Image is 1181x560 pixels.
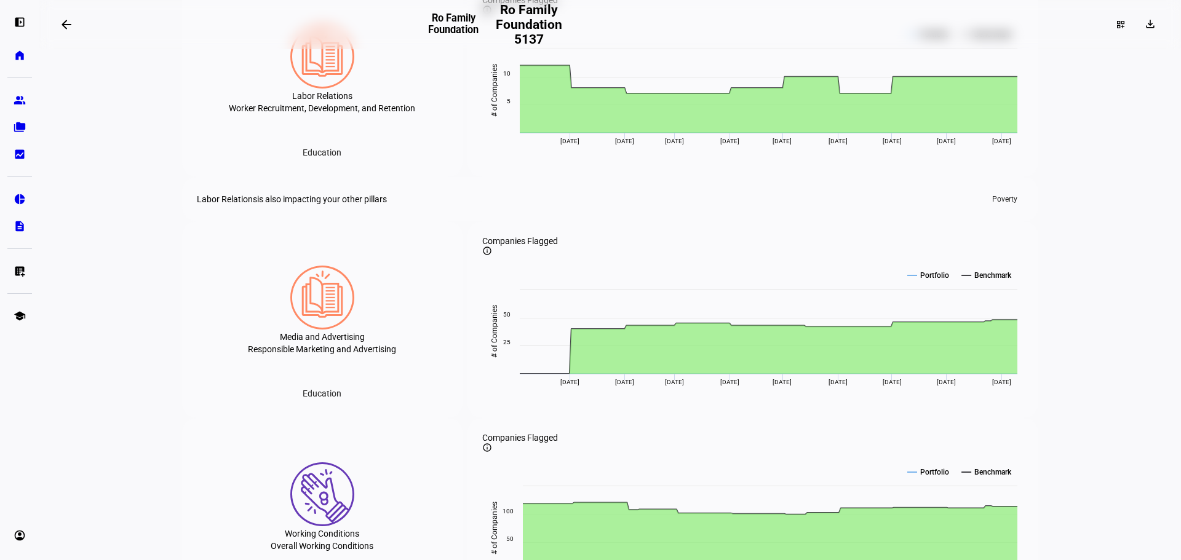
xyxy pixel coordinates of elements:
[14,49,26,61] eth-mat-symbol: home
[14,220,26,232] eth-mat-symbol: description
[248,344,396,354] div: Responsible Marketing and Advertising
[7,88,32,112] a: group
[883,379,902,385] span: [DATE]
[7,214,32,239] a: description
[920,468,949,476] text: Portfolio
[992,138,1011,144] span: [DATE]
[197,194,257,204] span: Labor Relations
[14,310,26,322] eth-mat-symbol: school
[14,16,26,28] eth-mat-symbol: left_panel_open
[7,43,32,68] a: home
[829,138,848,144] span: [DATE]
[920,271,949,280] text: Portfolio
[425,12,482,45] h3: Ro Family Foundation
[490,305,499,358] text: # of Companies
[59,17,74,32] mat-icon: arrow_backwards
[720,138,739,144] span: [DATE]
[503,311,511,318] text: 50
[293,143,351,162] div: Education
[14,529,26,542] eth-mat-symbol: account_circle
[992,379,1011,385] span: [DATE]
[482,246,492,256] mat-icon: info_outline
[7,142,32,167] a: bid_landscape
[506,535,514,542] text: 50
[490,64,499,117] text: # of Companies
[290,266,354,329] img: education.colored.svg
[507,98,511,105] text: 5
[482,2,576,47] h2: Ro Family Foundation 5137
[280,329,365,344] div: Media and Advertising
[229,103,415,113] div: Worker Recruitment, Development, and Retention
[293,384,351,403] div: Education
[271,541,373,551] div: Overall Working Conditions
[1144,18,1156,30] mat-icon: download
[974,468,1012,476] text: Benchmark
[937,138,956,144] span: [DATE]
[482,443,492,452] mat-icon: info_outline
[14,121,26,133] eth-mat-symbol: folder_copy
[720,379,739,385] span: [DATE]
[14,265,26,277] eth-mat-symbol: list_alt_add
[14,193,26,205] eth-mat-symbol: pie_chart
[665,379,684,385] span: [DATE]
[986,192,1024,207] div: Poverty
[937,379,956,385] span: [DATE]
[482,236,1024,246] div: Companies Flagged
[974,271,1012,280] text: Benchmark
[292,89,352,103] div: Labor Relations
[482,433,1024,443] div: Companies Flagged
[197,194,387,204] div: is also impacting your other pillars
[285,526,359,541] div: Working Conditions
[615,138,634,144] span: [DATE]
[503,339,511,345] text: 25
[1116,20,1126,30] mat-icon: dashboard_customize
[7,115,32,140] a: folder_copy
[665,138,684,144] span: [DATE]
[14,148,26,160] eth-mat-symbol: bid_landscape
[490,502,499,554] text: # of Companies
[14,94,26,106] eth-mat-symbol: group
[503,70,511,77] text: 10
[7,187,32,211] a: pie_chart
[290,25,354,89] img: education.colored.svg
[615,379,634,385] span: [DATE]
[560,379,579,385] span: [DATE]
[883,138,902,144] span: [DATE]
[560,138,579,144] span: [DATE]
[829,379,848,385] span: [DATE]
[290,462,354,526] img: poverty.colored.svg
[773,138,792,144] span: [DATE]
[503,508,514,515] text: 100
[773,379,792,385] span: [DATE]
